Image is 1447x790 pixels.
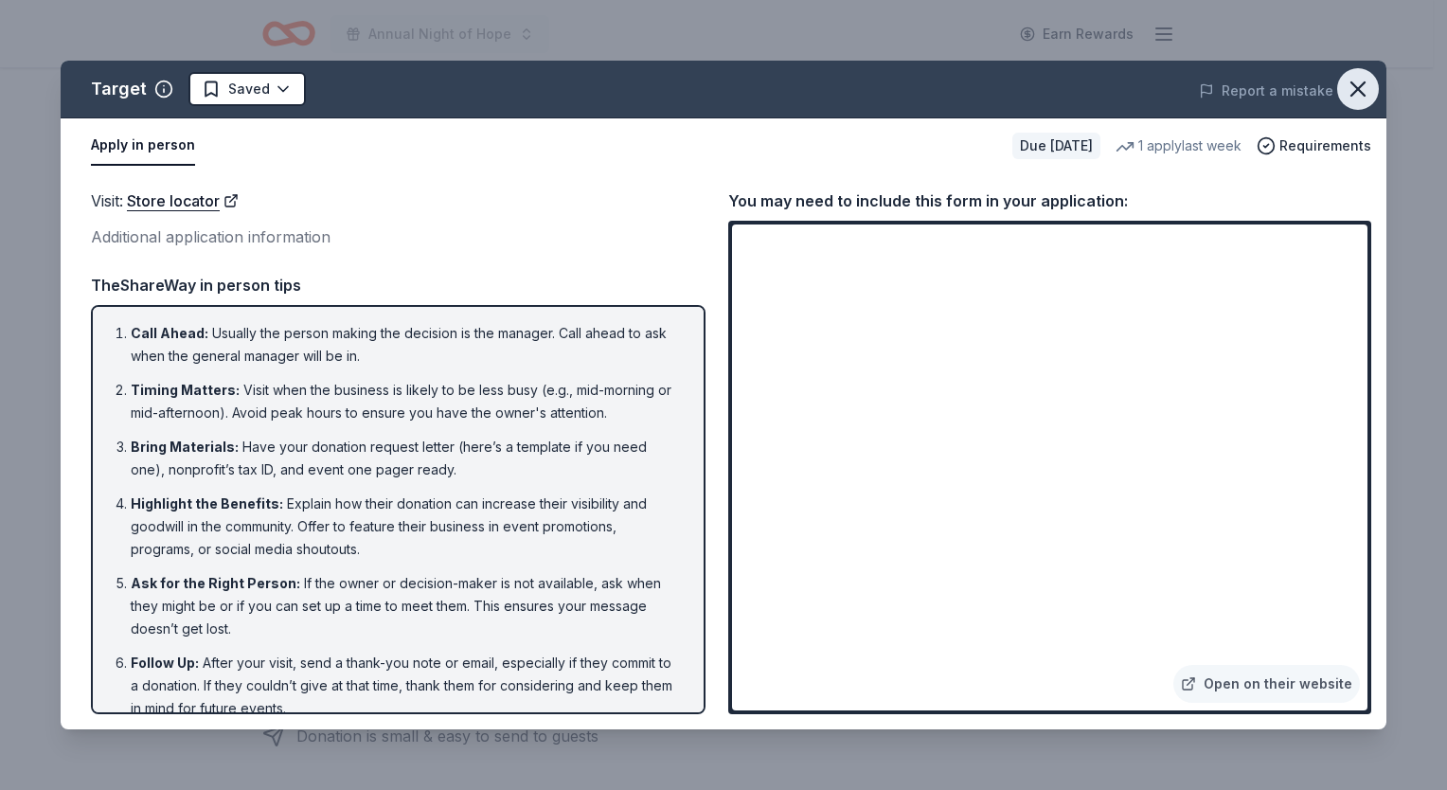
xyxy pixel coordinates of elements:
span: Timing Matters : [131,382,240,398]
span: Saved [228,78,270,100]
span: Call Ahead : [131,325,208,341]
button: Saved [188,72,306,106]
a: Open on their website [1173,665,1360,703]
li: Explain how their donation can increase their visibility and goodwill in the community. Offer to ... [131,493,677,561]
div: Target [91,74,147,104]
span: Ask for the Right Person : [131,575,300,591]
span: Highlight the Benefits : [131,495,283,512]
div: Visit : [91,189,706,213]
a: Store locator [127,189,239,213]
span: Follow Up : [131,655,199,671]
button: Apply in person [91,126,195,166]
li: After your visit, send a thank-you note or email, especially if they commit to a donation. If the... [131,652,677,720]
li: Visit when the business is likely to be less busy (e.g., mid-morning or mid-afternoon). Avoid pea... [131,379,677,424]
button: Report a mistake [1199,80,1333,102]
div: You may need to include this form in your application: [728,189,1371,213]
span: Requirements [1279,135,1371,157]
span: Bring Materials : [131,439,239,455]
div: 1 apply last week [1116,135,1242,157]
li: If the owner or decision-maker is not available, ask when they might be or if you can set up a ti... [131,572,677,640]
div: TheShareWay in person tips [91,273,706,297]
div: Due [DATE] [1012,133,1100,159]
div: Additional application information [91,224,706,249]
button: Requirements [1257,135,1371,157]
li: Usually the person making the decision is the manager. Call ahead to ask when the general manager... [131,322,677,368]
li: Have your donation request letter (here’s a template if you need one), nonprofit’s tax ID, and ev... [131,436,677,481]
